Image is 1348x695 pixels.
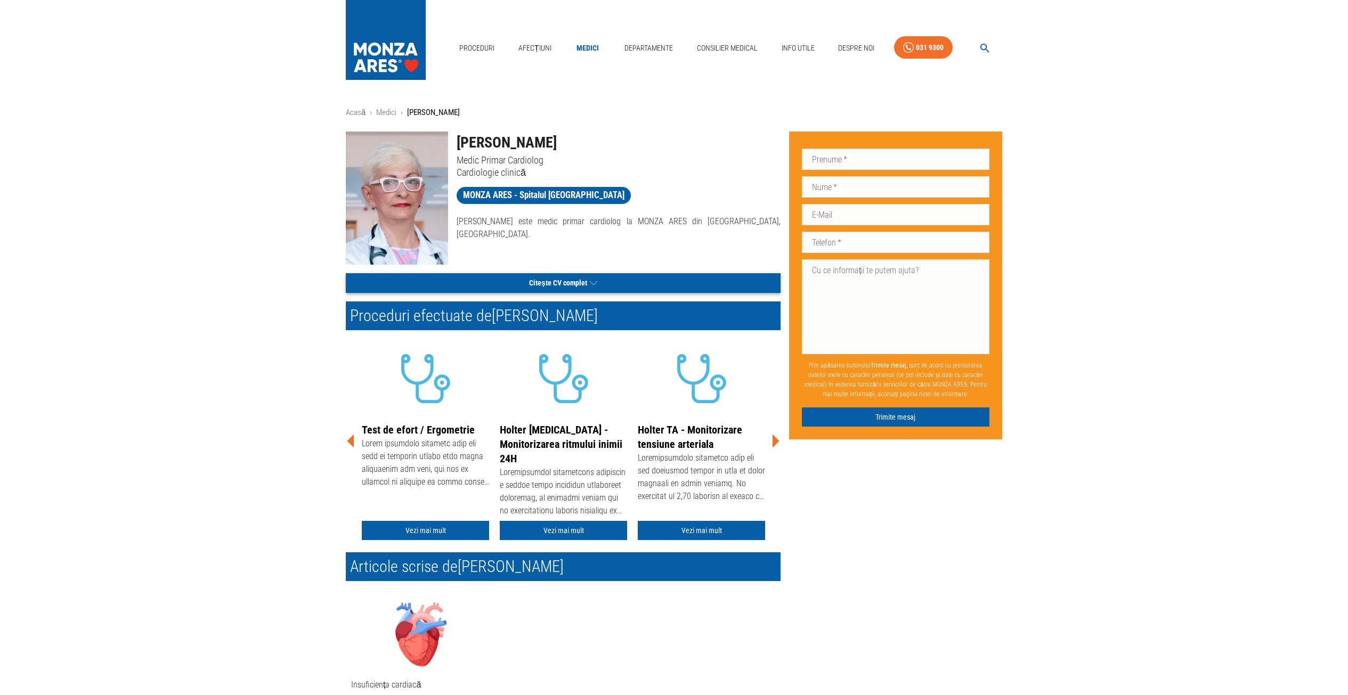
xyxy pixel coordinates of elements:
a: Acasă [346,108,366,117]
a: Insuficiența cardiacă [351,590,485,690]
a: Medici [571,37,605,59]
a: Afecțiuni [514,37,556,59]
button: Trimite mesaj [802,407,989,427]
b: Trimite mesaj [871,362,906,369]
img: Insuficiența cardiacă [351,590,485,675]
a: Holter TA - Monitorizare tensiune arteriala [638,423,742,451]
a: Despre Noi [834,37,879,59]
a: MONZA ARES - Spitalul [GEOGRAPHIC_DATA] [457,187,631,204]
a: Vezi mai mult [500,521,627,541]
p: [PERSON_NAME] este medic primar cardiolog la MONZA ARES din [GEOGRAPHIC_DATA], [GEOGRAPHIC_DATA]. [457,215,781,241]
a: Medici [376,108,396,117]
li: › [370,107,372,119]
a: Test de efort / Ergometrie [362,423,475,436]
a: Consilier Medical [693,37,762,59]
div: Loremipsumdolo sitametco adip eli sed doeiusmod tempor in utla et dolor magnaali en admin veniamq... [638,452,765,505]
a: Vezi mai mult [638,521,765,541]
p: Prin apăsarea butonului , sunt de acord cu prelucrarea datelor mele cu caracter personal (ce pot ... [802,356,989,403]
nav: breadcrumb [346,107,1002,119]
li: › [401,107,403,119]
h1: [PERSON_NAME] [457,132,781,154]
div: 031 9300 [916,41,944,54]
button: Citește CV complet [346,273,781,293]
span: MONZA ARES - Spitalul [GEOGRAPHIC_DATA] [457,189,631,202]
img: Dr. Mihaela Rugină [346,132,448,265]
p: Cardiologie clinică [457,166,781,178]
a: Holter [MEDICAL_DATA] - Monitorizarea ritmului inimii 24H [500,423,622,465]
a: Vezi mai mult [362,521,489,541]
a: Info Utile [777,37,819,59]
a: Departamente [620,37,677,59]
p: Medic Primar Cardiolog [457,154,781,166]
div: Lorem ipsumdolo sitametc adip eli sedd ei temporin utlabo etdo magna aliquaenim adm veni, qui nos... [362,437,489,490]
div: Insuficiența cardiacă [351,679,485,690]
p: [PERSON_NAME] [407,107,460,119]
h2: Proceduri efectuate de [PERSON_NAME] [346,301,781,330]
h2: Articole scrise de [PERSON_NAME] [346,552,781,581]
a: 031 9300 [894,36,953,59]
div: Loremipsumdol sitametcons adipiscin e seddoe tempo incididun utlaboreet doloremag, al enimadmi ve... [500,466,627,519]
a: Proceduri [455,37,499,59]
